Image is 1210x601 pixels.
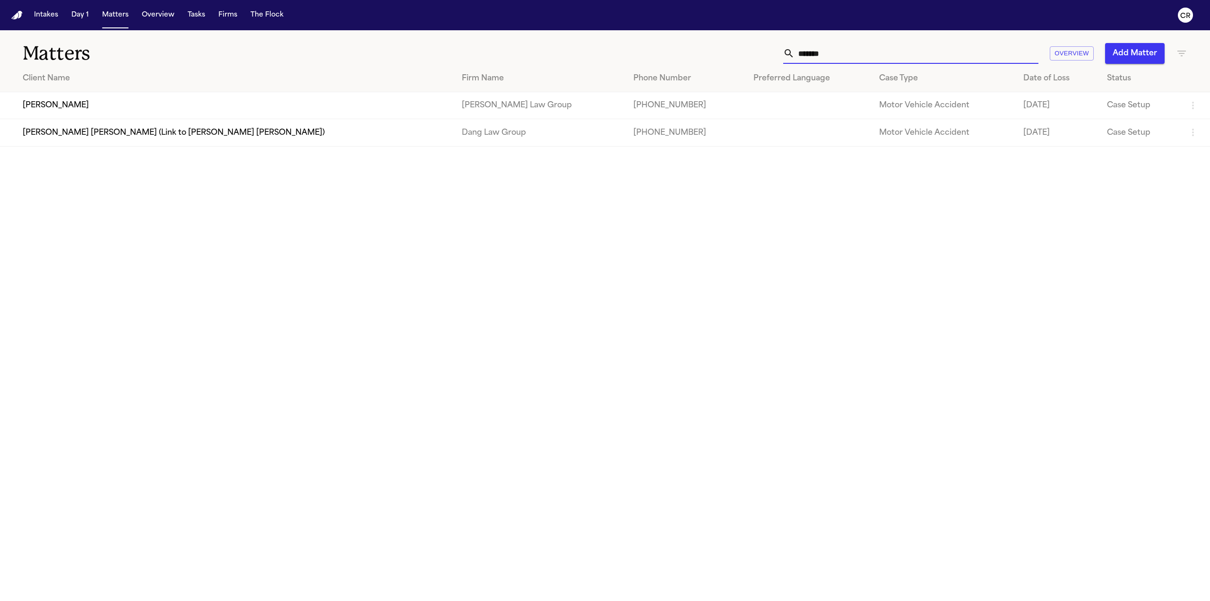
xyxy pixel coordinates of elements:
[1107,73,1172,84] div: Status
[11,11,23,20] img: Finch Logo
[1023,73,1092,84] div: Date of Loss
[462,73,618,84] div: Firm Name
[872,119,1016,146] td: Motor Vehicle Accident
[215,7,241,24] button: Firms
[1099,119,1180,146] td: Case Setup
[68,7,93,24] button: Day 1
[1099,92,1180,119] td: Case Setup
[1016,119,1100,146] td: [DATE]
[184,7,209,24] button: Tasks
[454,92,625,119] td: [PERSON_NAME] Law Group
[23,73,447,84] div: Client Name
[879,73,1008,84] div: Case Type
[1016,92,1100,119] td: [DATE]
[11,11,23,20] a: Home
[98,7,132,24] button: Matters
[626,92,746,119] td: [PHONE_NUMBER]
[872,92,1016,119] td: Motor Vehicle Accident
[454,119,625,146] td: Dang Law Group
[633,73,738,84] div: Phone Number
[30,7,62,24] button: Intakes
[138,7,178,24] button: Overview
[23,42,375,65] h1: Matters
[1105,43,1165,64] button: Add Matter
[753,73,864,84] div: Preferred Language
[1050,46,1094,61] button: Overview
[626,119,746,146] td: [PHONE_NUMBER]
[247,7,287,24] button: The Flock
